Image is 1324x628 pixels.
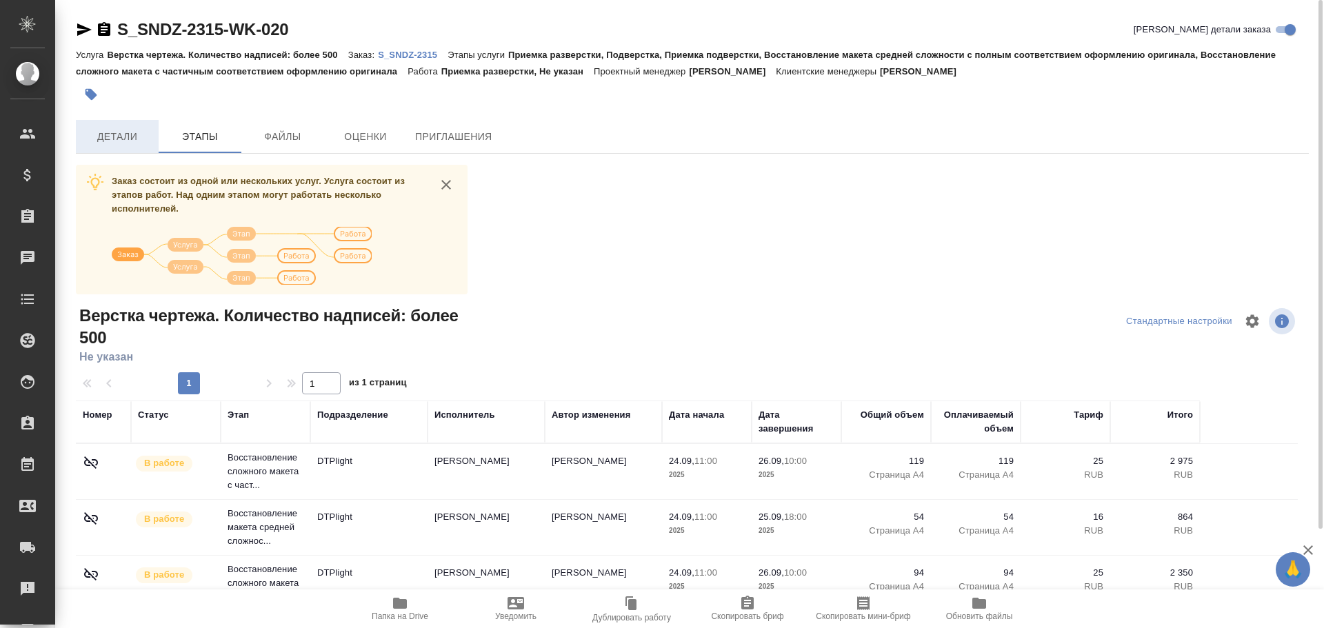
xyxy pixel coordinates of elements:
[1117,510,1193,524] p: 864
[428,559,545,607] td: [PERSON_NAME]
[76,21,92,38] button: Скопировать ссылку для ЯМессенджера
[1281,555,1305,584] span: 🙏
[1117,580,1193,594] p: RUB
[372,611,428,621] span: Папка на Drive
[107,50,348,60] p: Верстка чертежа. Количество надписей: более 500
[76,349,487,365] span: Не указан
[1027,510,1103,524] p: 16
[144,512,184,526] p: В работе
[228,507,303,548] p: Восстановление макета средней сложнос...
[848,510,924,524] p: 54
[694,456,717,466] p: 11:00
[434,408,495,422] div: Исполнитель
[669,408,724,422] div: Дата начала
[938,454,1014,468] p: 119
[228,563,303,604] p: Восстановление сложного макета с част...
[138,408,169,422] div: Статус
[669,524,745,538] p: 2025
[694,567,717,578] p: 11:00
[1117,524,1193,538] p: RUB
[689,66,776,77] p: [PERSON_NAME]
[167,128,233,145] span: Этапы
[669,580,745,594] p: 2025
[545,559,662,607] td: [PERSON_NAME]
[408,66,441,77] p: Работа
[1167,408,1193,422] div: Итого
[1269,308,1298,334] span: Посмотреть информацию
[759,524,834,538] p: 2025
[495,611,536,621] span: Уведомить
[1134,23,1271,37] span: [PERSON_NAME] детали заказа
[310,447,428,496] td: DTPlight
[144,456,184,470] p: В работе
[1276,552,1310,587] button: 🙏
[1117,468,1193,482] p: RUB
[938,566,1014,580] p: 94
[759,511,784,522] p: 25.09,
[759,580,834,594] p: 2025
[378,48,448,60] a: S_SNDZ-2315
[448,50,508,60] p: Этапы услуги
[76,50,107,60] p: Услуга
[415,128,492,145] span: Приглашения
[848,524,924,538] p: Страница А4
[428,503,545,551] td: [PERSON_NAME]
[1027,454,1103,468] p: 25
[342,589,458,628] button: Папка на Drive
[669,468,745,482] p: 2025
[76,50,1276,77] p: Приемка разверстки, Подверстка, Приемка подверстки, Восстановление макета средней сложности с пол...
[669,456,694,466] p: 24.09,
[1027,524,1103,538] p: RUB
[349,374,407,394] span: из 1 страниц
[880,66,967,77] p: [PERSON_NAME]
[144,568,184,582] p: В работе
[805,589,921,628] button: Скопировать мини-бриф
[228,408,249,422] div: Этап
[310,503,428,551] td: DTPlight
[250,128,316,145] span: Файлы
[848,580,924,594] p: Страница А4
[759,456,784,466] p: 26.09,
[96,21,112,38] button: Скопировать ссылку
[83,408,112,422] div: Номер
[938,580,1014,594] p: Страница А4
[938,510,1014,524] p: 54
[816,611,910,621] span: Скопировать мини-бриф
[848,468,924,482] p: Страница А4
[669,511,694,522] p: 24.09,
[938,468,1014,482] p: Страница А4
[552,408,630,422] div: Автор изменения
[1117,454,1193,468] p: 2 975
[594,66,689,77] p: Проектный менеджер
[441,66,594,77] p: Приемка разверстки, Не указан
[436,174,457,195] button: close
[848,566,924,580] p: 94
[112,176,405,214] span: Заказ состоит из одной или нескольких услуг. Услуга состоит из этапов работ. Над одним этапом мог...
[711,611,783,621] span: Скопировать бриф
[428,447,545,496] td: [PERSON_NAME]
[1123,311,1236,332] div: split button
[938,524,1014,538] p: Страница А4
[458,589,574,628] button: Уведомить
[848,454,924,468] p: 119
[784,511,807,522] p: 18:00
[759,567,784,578] p: 26.09,
[592,613,671,622] span: Дублировать работу
[1236,305,1269,338] span: Настроить таблицу
[861,408,924,422] div: Общий объем
[1074,408,1103,422] div: Тариф
[228,451,303,492] p: Восстановление сложного макета с част...
[1027,566,1103,580] p: 25
[759,468,834,482] p: 2025
[784,456,807,466] p: 10:00
[1027,580,1103,594] p: RUB
[776,66,880,77] p: Клиентские менеджеры
[84,128,150,145] span: Детали
[946,611,1013,621] span: Обновить файлы
[545,447,662,496] td: [PERSON_NAME]
[545,503,662,551] td: [PERSON_NAME]
[310,559,428,607] td: DTPlight
[938,408,1014,436] div: Оплачиваемый объем
[921,589,1037,628] button: Обновить файлы
[332,128,399,145] span: Оценки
